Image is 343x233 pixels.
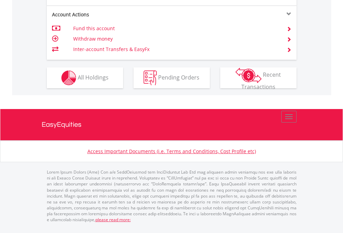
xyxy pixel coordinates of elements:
[95,217,131,223] a: please read more:
[134,67,210,88] button: Pending Orders
[87,148,256,155] a: Access Important Documents (i.e. Terms and Conditions, Cost Profile etc)
[220,67,297,88] button: Recent Transactions
[78,73,109,81] span: All Holdings
[144,70,157,85] img: pending_instructions-wht.png
[47,169,297,223] p: Lorem Ipsum Dolors (Ame) Con a/e SeddOeiusmod tem InciDiduntut Lab Etd mag aliquaen admin veniamq...
[47,67,123,88] button: All Holdings
[73,44,278,55] td: Inter-account Transfers & EasyFx
[73,23,278,34] td: Fund this account
[235,68,261,83] img: transactions-zar-wht.png
[61,70,76,85] img: holdings-wht.png
[73,34,278,44] td: Withdraw money
[47,11,172,18] div: Account Actions
[158,73,199,81] span: Pending Orders
[42,109,302,140] a: EasyEquities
